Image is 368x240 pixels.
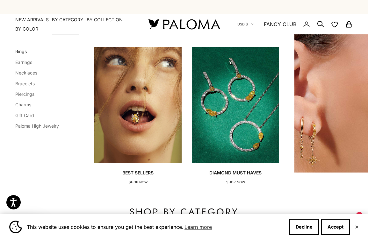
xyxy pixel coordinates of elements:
a: Gift Card [15,113,34,118]
button: USD $ [237,21,254,27]
p: SHOP BY CATEGORY [30,206,338,218]
img: Cookie banner [9,221,22,233]
a: Paloma High Jewelry [15,123,59,129]
nav: Primary navigation [15,17,133,32]
nav: Secondary navigation [237,14,353,34]
a: Best SellersSHOP NOW [94,47,182,185]
button: Decline [289,219,319,235]
a: FANCY CLUB [264,20,296,28]
a: Rings [15,49,27,54]
a: Piercings [15,91,34,97]
a: Charms [15,102,31,107]
summary: By Category [52,17,83,23]
summary: By Color [15,26,38,32]
a: Earrings [15,60,32,65]
summary: By Collection [87,17,123,23]
a: Necklaces [15,70,37,75]
p: SHOP NOW [122,179,154,186]
a: Learn more [184,222,213,232]
span: This website uses cookies to ensure you get the best experience. [27,222,284,232]
p: Best Sellers [122,170,154,176]
p: SHOP NOW [209,179,262,186]
a: Bracelets [15,81,35,86]
a: NEW ARRIVALS [15,17,49,23]
a: Diamond Must HavesSHOP NOW [192,47,279,185]
p: Diamond Must Haves [209,170,262,176]
button: Accept [321,219,350,235]
span: USD $ [237,21,248,27]
button: Close [355,225,359,229]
